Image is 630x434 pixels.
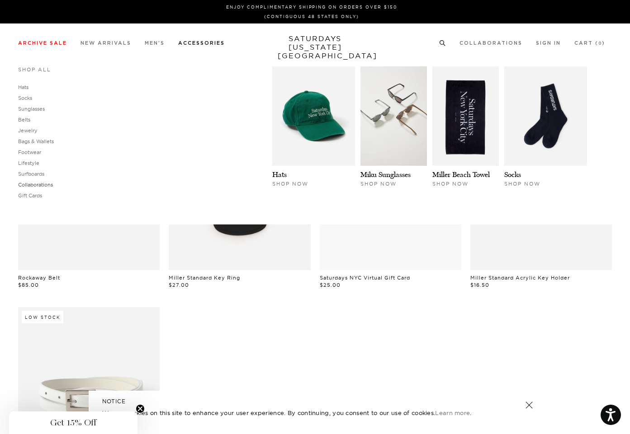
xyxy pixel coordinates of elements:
a: Belts [18,117,30,123]
a: Rockaway Belt [18,275,60,281]
span: $85.00 [18,282,39,288]
a: Jewelry [18,127,38,134]
a: SATURDAYS[US_STATE][GEOGRAPHIC_DATA] [278,34,352,60]
a: Archive Sale [18,41,67,46]
a: Accessories [178,41,225,46]
a: New Arrivals [81,41,131,46]
a: Hats [272,170,287,179]
span: $16.50 [470,282,489,288]
a: Sunglasses [18,106,45,112]
p: We use cookies on this site to enhance your user experience. By continuing, you consent to our us... [102,408,496,417]
a: Miller Beach Towel [432,170,490,179]
a: Saturdays NYC Virtual Gift Card [320,275,410,281]
h5: NOTICE [102,397,528,406]
a: Collaborations [18,182,53,188]
a: Lifestyle [18,160,39,166]
a: Gift Cards [18,192,42,199]
span: Get 15% Off [50,417,96,428]
button: Close teaser [136,404,145,413]
a: Miller Standard Key Ring [169,275,240,281]
div: Low Stock [22,311,63,323]
a: Cart (0) [574,41,605,46]
a: Miller Standard Acrylic Key Holder [470,275,570,281]
span: Shop Now [272,181,308,187]
a: Collaborations [459,41,522,46]
small: 0 [598,42,602,46]
a: Shop All [18,66,51,73]
a: Socks [504,170,521,179]
a: Sign In [536,41,561,46]
a: Men's [145,41,165,46]
span: Shop Now [504,181,540,187]
p: (Contiguous 48 States Only) [22,13,602,20]
a: Hats [18,84,28,90]
a: Footwear [18,149,41,155]
span: $25.00 [320,282,341,288]
div: Get 15% OffClose teaser [9,411,137,434]
a: Socks [18,95,32,101]
a: Miku Sunglasses [360,170,411,179]
a: Bags & Wallets [18,138,54,145]
a: Surfboards [18,171,44,177]
p: Enjoy Complimentary Shipping on Orders Over $150 [22,4,602,10]
a: Learn more [435,409,470,416]
span: $27.00 [169,282,189,288]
